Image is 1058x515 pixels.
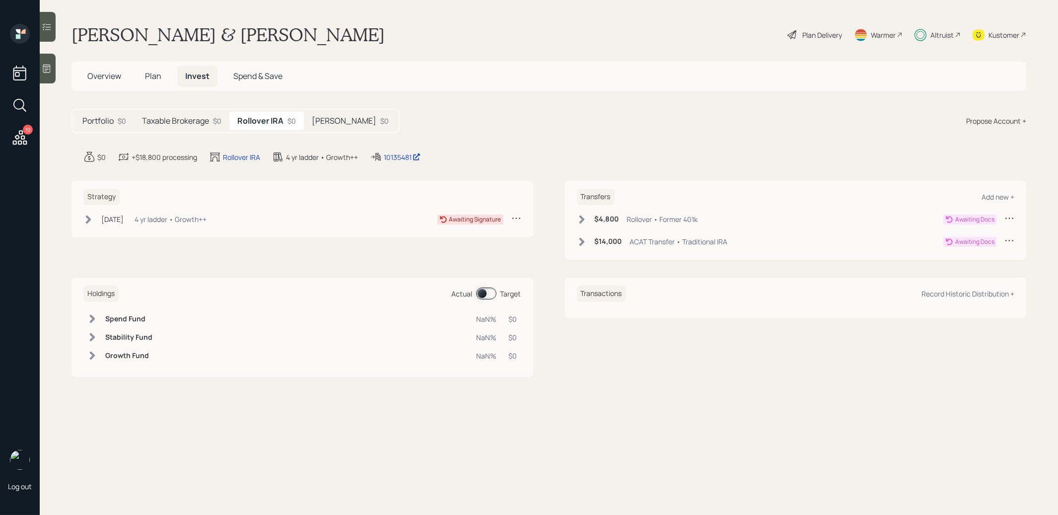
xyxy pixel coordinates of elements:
[287,116,296,126] div: $0
[477,351,497,361] div: NaN%
[142,116,209,126] h5: Taxable Brokerage
[23,125,33,135] div: 10
[105,352,152,360] h6: Growth Fund
[930,30,954,40] div: Altruist
[312,116,376,126] h5: [PERSON_NAME]
[577,286,626,302] h6: Transactions
[233,71,282,81] span: Spend & Save
[237,116,283,126] h5: Rollover IRA
[500,289,521,299] div: Target
[97,152,106,162] div: $0
[627,214,698,224] div: Rollover • Former 401k
[509,332,517,343] div: $0
[87,71,121,81] span: Overview
[477,314,497,324] div: NaN%
[630,236,728,247] div: ACAT Transfer • Traditional IRA
[83,286,119,302] h6: Holdings
[988,30,1019,40] div: Kustomer
[449,215,501,224] div: Awaiting Signature
[82,116,114,126] h5: Portfolio
[185,71,210,81] span: Invest
[105,315,152,323] h6: Spend Fund
[595,237,622,246] h6: $14,000
[452,289,473,299] div: Actual
[101,214,124,224] div: [DATE]
[921,289,1014,298] div: Record Historic Distribution +
[955,237,994,246] div: Awaiting Docs
[135,214,207,224] div: 4 yr ladder • Growth++
[71,24,385,46] h1: [PERSON_NAME] & [PERSON_NAME]
[955,215,994,224] div: Awaiting Docs
[982,192,1014,202] div: Add new +
[105,333,152,342] h6: Stability Fund
[118,116,126,126] div: $0
[132,152,197,162] div: +$18,800 processing
[477,332,497,343] div: NaN%
[213,116,221,126] div: $0
[8,482,32,491] div: Log out
[802,30,842,40] div: Plan Delivery
[83,189,120,205] h6: Strategy
[966,116,1026,126] div: Propose Account +
[595,215,619,223] h6: $4,800
[380,116,389,126] div: $0
[145,71,161,81] span: Plan
[384,152,421,162] div: 10135481
[871,30,896,40] div: Warmer
[509,314,517,324] div: $0
[577,189,615,205] h6: Transfers
[509,351,517,361] div: $0
[286,152,358,162] div: 4 yr ladder • Growth++
[223,152,260,162] div: Rollover IRA
[10,450,30,470] img: treva-nostdahl-headshot.png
